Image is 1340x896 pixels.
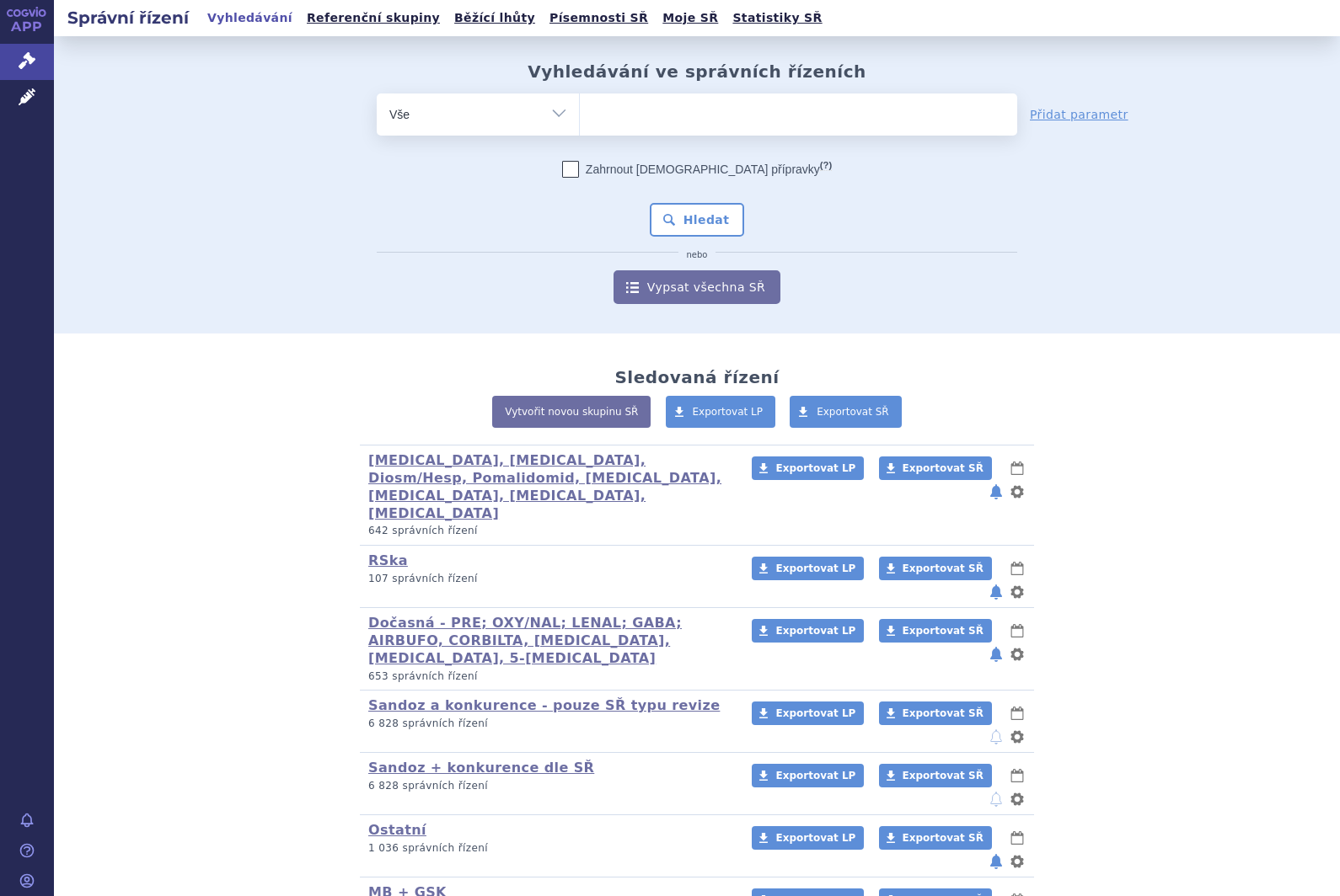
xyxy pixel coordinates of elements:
p: 6 828 správních řízení [368,779,730,793]
a: Ostatní [368,822,426,838]
p: 1 036 správních řízení [368,841,730,856]
button: Hledat [650,203,745,237]
a: Exportovat LP [752,826,864,850]
a: Exportovat SŘ [879,826,992,850]
span: Exportovat SŘ [903,832,984,844]
span: Exportovat SŘ [903,770,984,781]
a: Přidat parametr [1030,106,1128,123]
button: lhůty [1009,458,1026,478]
span: Exportovat LP [693,406,764,418]
a: Vytvořit novou skupinu SŘ [492,396,651,428]
span: Exportovat LP [775,707,855,719]
span: Exportovat LP [775,563,855,574]
h2: Správní řízení [54,6,202,29]
button: notifikace [988,789,1005,809]
a: Běžící lhůty [449,7,540,29]
i: nebo [678,250,716,260]
span: Exportovat LP [775,462,855,474]
span: Exportovat SŘ [903,625,984,637]
button: notifikace [988,482,1005,502]
a: Písemnosti SŘ [544,7,653,29]
p: 107 správních řízení [368,572,730,586]
span: Exportovat SŘ [817,406,889,418]
label: Zahrnout [DEMOGRAPHIC_DATA] přípravky [562,161,832,178]
a: Exportovat LP [752,764,864,787]
a: Exportovat SŘ [879,456,992,480]
a: Moje SŘ [657,7,723,29]
a: Exportovat LP [752,456,864,480]
button: notifikace [988,644,1005,664]
a: Exportovat SŘ [790,396,902,428]
a: Dočasná - PRE; OXY/NAL; LENAL; GABA; AIRBUFO, CORBILTA, [MEDICAL_DATA], [MEDICAL_DATA], 5-[MEDICA... [368,615,682,666]
button: lhůty [1009,703,1026,723]
button: nastavení [1009,644,1026,664]
button: notifikace [988,582,1005,602]
p: 642 správních řízení [368,524,730,538]
h2: Vyhledávání ve správních řízeních [528,61,866,82]
a: Exportovat LP [752,701,864,725]
button: lhůty [1009,621,1026,641]
a: Exportovat SŘ [879,619,992,643]
abbr: (?) [820,160,832,171]
button: lhůty [1009,828,1026,848]
button: nastavení [1009,851,1026,872]
span: Exportovat LP [775,625,855,637]
a: Exportovat SŘ [879,701,992,725]
button: nastavení [1009,482,1026,502]
button: nastavení [1009,582,1026,602]
button: nastavení [1009,727,1026,747]
a: Statistiky SŘ [727,7,827,29]
a: RSka [368,552,408,568]
a: Sandoz a konkurence - pouze SŘ typu revize [368,697,720,713]
a: Exportovat LP [752,619,864,643]
span: Exportovat LP [775,770,855,781]
button: lhůty [1009,765,1026,786]
a: Vypsat všechna SŘ [614,270,780,304]
span: Exportovat LP [775,832,855,844]
span: Exportovat SŘ [903,462,984,474]
button: notifikace [988,727,1005,747]
a: Exportovat LP [752,557,864,580]
a: Referenční skupiny [302,7,445,29]
a: Exportovat SŘ [879,764,992,787]
h2: Sledovaná řízení [614,367,779,387]
a: Exportovat SŘ [879,557,992,580]
span: Exportovat SŘ [903,563,984,574]
a: Sandoz + konkurence dle SŘ [368,760,594,776]
a: [MEDICAL_DATA], [MEDICAL_DATA], Diosm/Hesp, Pomalidomid, [MEDICAL_DATA], [MEDICAL_DATA], [MEDICAL... [368,452,721,520]
button: lhůty [1009,558,1026,579]
a: Exportovat LP [666,396,776,428]
span: Exportovat SŘ [903,707,984,719]
p: 6 828 správních řízení [368,717,730,731]
button: notifikace [988,851,1005,872]
button: nastavení [1009,789,1026,809]
p: 653 správních řízení [368,669,730,684]
a: Vyhledávání [202,7,297,29]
